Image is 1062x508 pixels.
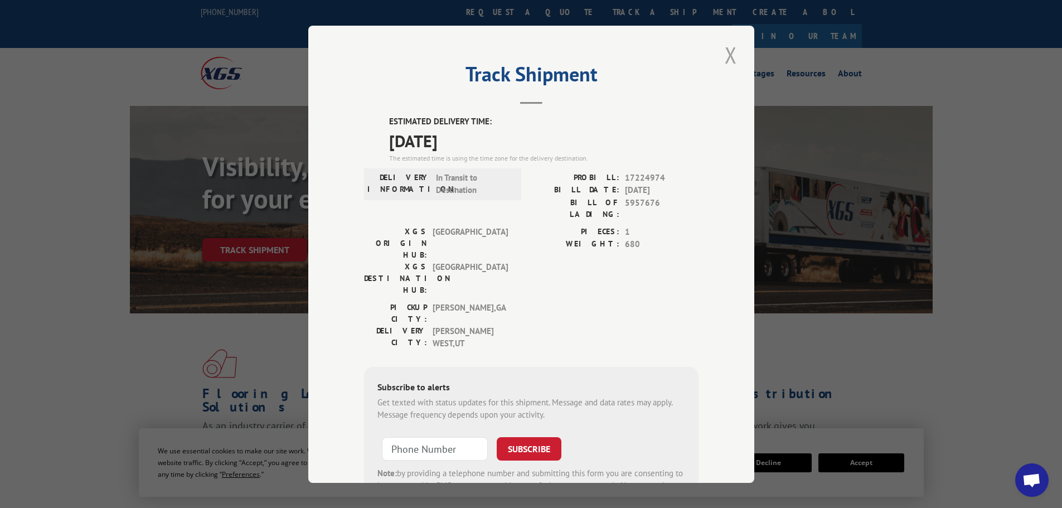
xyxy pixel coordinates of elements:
[531,196,619,220] label: BILL OF LADING:
[377,396,685,421] div: Get texted with status updates for this shipment. Message and data rates may apply. Message frequ...
[625,171,699,184] span: 17224974
[389,153,699,163] div: The estimated time is using the time zone for the delivery destination.
[377,467,685,505] div: by providing a telephone number and submitting this form you are consenting to be contacted by SM...
[433,325,508,350] span: [PERSON_NAME] WEST , UT
[377,380,685,396] div: Subscribe to alerts
[721,40,740,70] button: Close modal
[367,171,430,196] label: DELIVERY INFORMATION:
[382,437,488,460] input: Phone Number
[625,196,699,220] span: 5957676
[625,225,699,238] span: 1
[433,301,508,325] span: [PERSON_NAME] , GA
[436,171,511,196] span: In Transit to Destination
[1015,463,1049,497] a: Open chat
[389,128,699,153] span: [DATE]
[364,260,427,296] label: XGS DESTINATION HUB:
[433,225,508,260] span: [GEOGRAPHIC_DATA]
[531,225,619,238] label: PIECES:
[531,171,619,184] label: PROBILL:
[625,184,699,197] span: [DATE]
[531,238,619,251] label: WEIGHT:
[389,115,699,128] label: ESTIMATED DELIVERY TIME:
[433,260,508,296] span: [GEOGRAPHIC_DATA]
[377,467,397,478] strong: Note:
[625,238,699,251] span: 680
[364,225,427,260] label: XGS ORIGIN HUB:
[531,184,619,197] label: BILL DATE:
[364,66,699,88] h2: Track Shipment
[497,437,561,460] button: SUBSCRIBE
[364,301,427,325] label: PICKUP CITY:
[364,325,427,350] label: DELIVERY CITY:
